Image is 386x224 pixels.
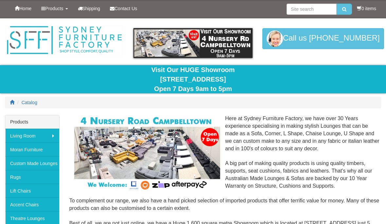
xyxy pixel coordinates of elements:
span: Shipping [82,6,100,11]
a: Moran Furniture [5,142,59,156]
a: Shipping [73,0,105,17]
a: Catalog [22,100,37,105]
span: Products [45,6,63,11]
img: showroom.gif [133,28,252,58]
a: Contact Us [105,0,142,17]
div: Products [5,115,59,129]
a: Home [10,0,36,17]
span: Contact Us [114,6,137,11]
a: Living Room [5,129,59,142]
div: Visit Our HUGE Showroom [STREET_ADDRESS] Open 7 Days 9am to 5pm [5,65,381,93]
img: Corner Modular Lounges [74,115,220,191]
a: Products [36,0,73,17]
a: Accent Chairs [5,197,59,211]
li: 0 items [357,5,376,12]
a: Custom Made Lounges [5,156,59,170]
img: Sydney Furniture Factory [5,25,124,56]
span: Home [19,6,31,11]
a: Lift Chairs [5,184,59,197]
input: Site search [287,4,337,15]
a: Rugs [5,170,59,184]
